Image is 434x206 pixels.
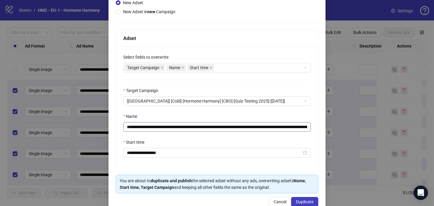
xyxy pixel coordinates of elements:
strong: new [147,9,155,14]
strong: duplicate and publish [151,178,192,183]
label: Name [123,113,141,120]
div: Adset [123,35,311,42]
span: New Adset in Campaign [123,9,175,14]
span: close [161,66,164,69]
span: [UK] [Cold] [Hormone Harmony] [CBO] [Quiz Testing 2025] [9 Aug 2025] [127,97,307,106]
label: Target Campaign [123,87,162,94]
span: Cancel [274,199,286,204]
label: Select fields to overwrite [123,54,172,60]
span: Target Campaign [127,64,159,71]
div: Open Intercom Messenger [414,186,428,200]
input: Name [123,122,311,132]
span: Start time [187,64,214,71]
span: close [209,66,212,69]
span: Target Campaign [124,64,165,71]
span: New Adset [123,0,143,5]
span: Start time [190,64,208,71]
label: Start time [123,139,148,146]
span: Name [169,64,180,71]
span: Name [166,64,186,71]
span: Duplicate [296,199,313,204]
input: Start time [127,149,302,156]
div: You are about to the selected adset without any ads, overwriting adset's and keeping all other fi... [120,177,314,191]
span: close [181,66,184,69]
strong: Name, Start time, Target Campaign [120,178,306,190]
